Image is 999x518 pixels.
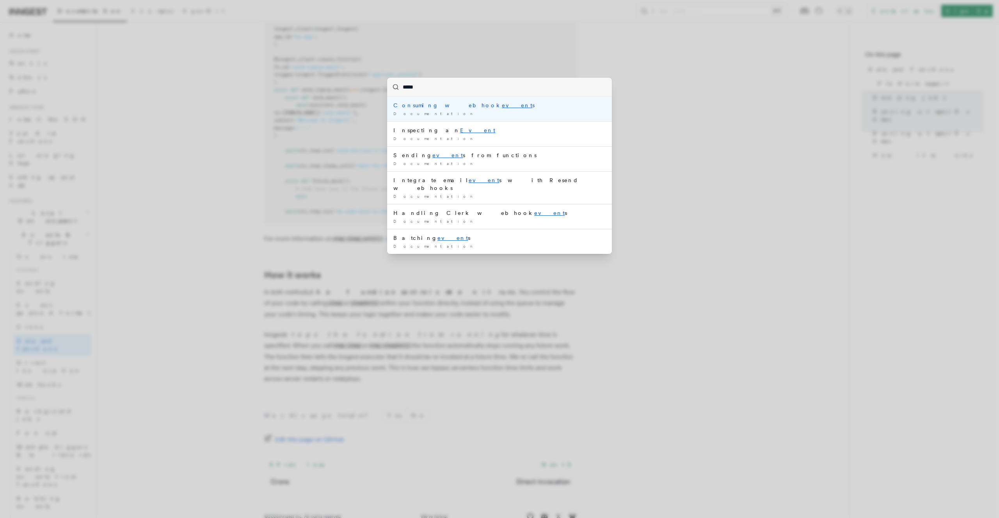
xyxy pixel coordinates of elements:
[393,111,476,116] span: Documentation
[393,136,476,141] span: Documentation
[393,209,606,217] div: Handling Clerk webhook s
[437,235,468,241] mark: event
[460,127,495,133] mark: Event
[393,161,476,166] span: Documentation
[393,194,476,199] span: Documentation
[393,176,606,192] div: Integrate email s with Resend webhooks
[432,152,463,158] mark: event
[534,210,565,216] mark: event
[502,102,532,108] mark: event
[393,219,476,224] span: Documentation
[393,234,606,242] div: Batching s
[393,126,606,134] div: Inspecting an
[393,244,476,248] span: Documentation
[393,101,606,109] div: Consuming webhook s
[469,177,499,183] mark: event
[393,151,606,159] div: Sending s from functions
